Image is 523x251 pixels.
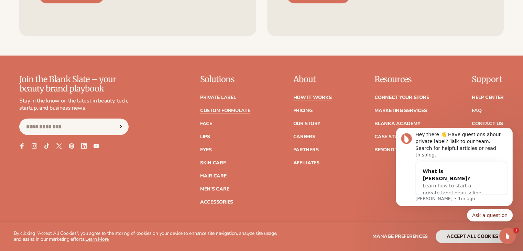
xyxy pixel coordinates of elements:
a: Contact Us [472,121,503,126]
p: Message from Lee, sent 1m ago [30,68,122,74]
button: Manage preferences [372,230,428,243]
div: What is [PERSON_NAME]? [37,40,101,54]
p: About [293,75,331,84]
a: Learn More [85,236,109,242]
p: Solutions [200,75,250,84]
a: Eyes [200,148,212,152]
a: blog [39,24,49,30]
a: Beyond the brand [374,148,424,152]
a: Lips [200,134,210,139]
a: Partners [293,148,318,152]
iframe: Intercom notifications message [385,128,523,226]
button: Subscribe [113,119,128,135]
iframe: Intercom live chat [499,228,516,244]
a: Affiliates [293,161,319,165]
p: Stay in the know on the latest in beauty, tech, startup, and business news. [19,97,129,112]
a: How It Works [293,95,331,100]
a: Face [200,121,212,126]
div: What is [PERSON_NAME]?Learn how to start a private label beauty line with [PERSON_NAME] [30,34,108,81]
a: Careers [293,134,315,139]
a: Custom formulate [200,108,250,113]
a: Men's Care [200,187,229,192]
a: Our Story [293,121,320,126]
a: Blanka Academy [374,121,420,126]
a: Private label [200,95,236,100]
a: FAQ [472,108,481,113]
button: Quick reply: Ask a question [81,81,127,94]
span: Learn how to start a private label beauty line with [PERSON_NAME] [37,55,96,75]
p: Resources [374,75,429,84]
p: Join the Blank Slate – your beauty brand playbook [19,75,129,93]
div: Message content [30,3,122,66]
div: Quick reply options [10,81,127,94]
img: Profile image for Lee [15,5,26,16]
a: Pricing [293,108,312,113]
a: Connect your store [374,95,429,100]
div: Hey there 👋 Have questions about private label? Talk to our team. Search for helpful articles or ... [30,3,122,30]
a: Hair Care [200,174,226,178]
a: Accessories [200,200,233,205]
a: Skin Care [200,161,226,165]
a: Marketing services [374,108,427,113]
span: Manage preferences [372,233,428,240]
p: Support [472,75,504,84]
span: 1 [513,228,519,233]
button: accept all cookies [436,230,509,243]
a: Help Center [472,95,504,100]
p: By clicking "Accept All Cookies", you agree to the storing of cookies on your device to enhance s... [14,231,285,242]
a: Case Studies [374,134,408,139]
